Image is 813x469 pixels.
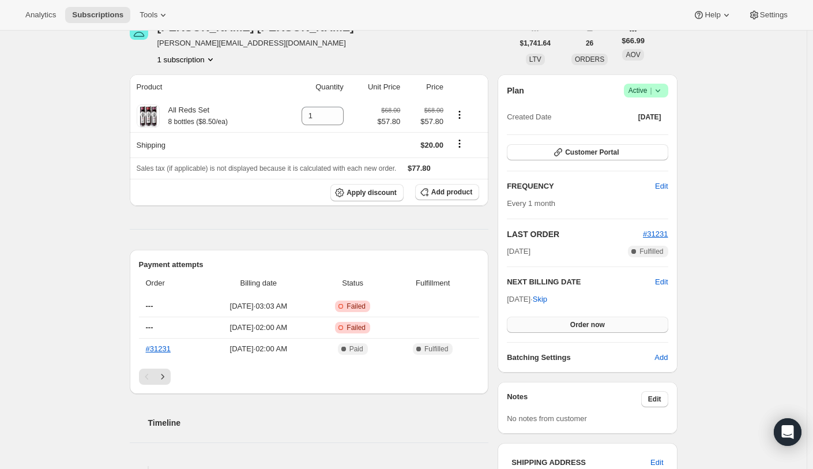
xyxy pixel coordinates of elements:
[139,259,480,271] h2: Payment attempts
[742,7,795,23] button: Settings
[450,137,469,150] button: Shipping actions
[655,276,668,288] button: Edit
[705,10,720,20] span: Help
[507,246,530,257] span: [DATE]
[148,417,489,429] h2: Timeline
[650,457,663,468] span: Edit
[407,116,443,127] span: $57.80
[507,228,643,240] h2: LAST ORDER
[378,116,401,127] span: $57.80
[586,39,593,48] span: 26
[393,277,472,289] span: Fulfillment
[420,141,443,149] span: $20.00
[529,55,541,63] span: LTV
[18,7,63,23] button: Analytics
[133,7,176,23] button: Tools
[168,118,228,126] small: 8 bottles ($8.50/ea)
[347,74,404,100] th: Unit Price
[319,277,386,289] span: Status
[654,352,668,363] span: Add
[507,111,551,123] span: Created Date
[408,164,431,172] span: $77.80
[507,414,587,423] span: No notes from customer
[130,74,277,100] th: Product
[533,294,547,305] span: Skip
[507,317,668,333] button: Order now
[157,37,368,49] span: [PERSON_NAME][EMAIL_ADDRESS][DOMAIN_NAME]
[347,302,366,311] span: Failed
[146,344,171,353] a: #31231
[381,107,400,114] small: $68.00
[650,86,652,95] span: |
[626,51,640,59] span: AOV
[648,348,675,367] button: Add
[146,302,153,310] span: ---
[146,323,153,332] span: ---
[686,7,739,23] button: Help
[450,108,469,121] button: Product actions
[349,344,363,354] span: Paid
[424,344,448,354] span: Fulfilled
[330,184,404,201] button: Apply discount
[774,418,801,446] div: Open Intercom Messenger
[139,369,480,385] nav: Pagination
[575,55,604,63] span: ORDERS
[424,107,443,114] small: $68.00
[507,295,547,303] span: [DATE] ·
[72,10,123,20] span: Subscriptions
[507,181,655,192] h2: FREQUENCY
[565,148,619,157] span: Customer Portal
[507,276,655,288] h2: NEXT BILLING DATE
[157,54,216,65] button: Product actions
[622,35,645,47] span: $66.99
[648,177,675,196] button: Edit
[638,112,661,122] span: [DATE]
[137,164,397,172] span: Sales tax (if applicable) is not displayed because it is calculated with each new order.
[205,343,312,355] span: [DATE] · 02:00 AM
[404,74,447,100] th: Price
[643,230,668,238] a: #31231
[526,290,554,309] button: Skip
[347,323,366,332] span: Failed
[507,85,524,96] h2: Plan
[140,10,157,20] span: Tools
[655,181,668,192] span: Edit
[139,271,202,296] th: Order
[507,144,668,160] button: Customer Portal
[579,35,600,51] button: 26
[130,21,148,40] span: Christina Lennon
[648,395,661,404] span: Edit
[511,457,650,468] h3: SHIPPING ADDRESS
[513,35,558,51] button: $1,741.64
[205,277,312,289] span: Billing date
[639,247,663,256] span: Fulfilled
[643,228,668,240] button: #31231
[25,10,56,20] span: Analytics
[160,104,228,127] div: All Reds Set
[507,199,555,208] span: Every 1 month
[276,74,347,100] th: Quantity
[205,301,312,312] span: [DATE] · 03:03 AM
[415,184,479,200] button: Add product
[130,132,277,157] th: Shipping
[507,391,641,407] h3: Notes
[205,322,312,333] span: [DATE] · 02:00 AM
[570,320,605,329] span: Order now
[628,85,664,96] span: Active
[507,352,654,363] h6: Batching Settings
[641,391,668,407] button: Edit
[347,188,397,197] span: Apply discount
[631,109,668,125] button: [DATE]
[65,7,130,23] button: Subscriptions
[760,10,788,20] span: Settings
[431,187,472,197] span: Add product
[520,39,551,48] span: $1,741.64
[157,21,368,33] div: [PERSON_NAME] [PERSON_NAME]
[155,369,171,385] button: Next
[137,104,160,127] img: product img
